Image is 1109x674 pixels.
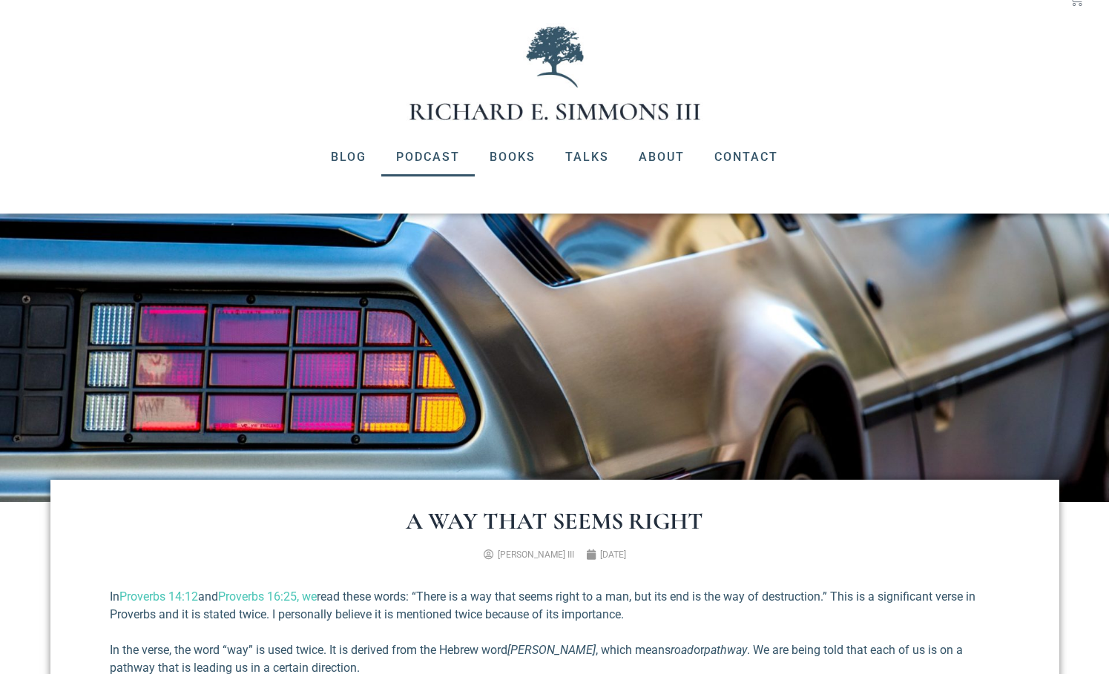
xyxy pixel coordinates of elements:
a: Blog [316,138,381,176]
p: In and read these words: “There is a way that seems right to a man, but its end is the way of des... [110,588,1000,624]
em: road [671,643,694,657]
a: Contact [700,138,793,176]
em: pathway [704,643,747,657]
a: Proverbs 16:25, we [218,589,317,604]
h1: A Way That Seems Right [110,509,1000,533]
a: Proverbs 14:12 [119,589,198,604]
a: Podcast [381,138,475,176]
span: [PERSON_NAME] III [498,549,574,560]
a: [DATE] [586,548,626,561]
a: Books [475,138,550,176]
em: [PERSON_NAME] [507,643,596,657]
a: About [624,138,700,176]
time: [DATE] [600,549,626,560]
a: Talks [550,138,624,176]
